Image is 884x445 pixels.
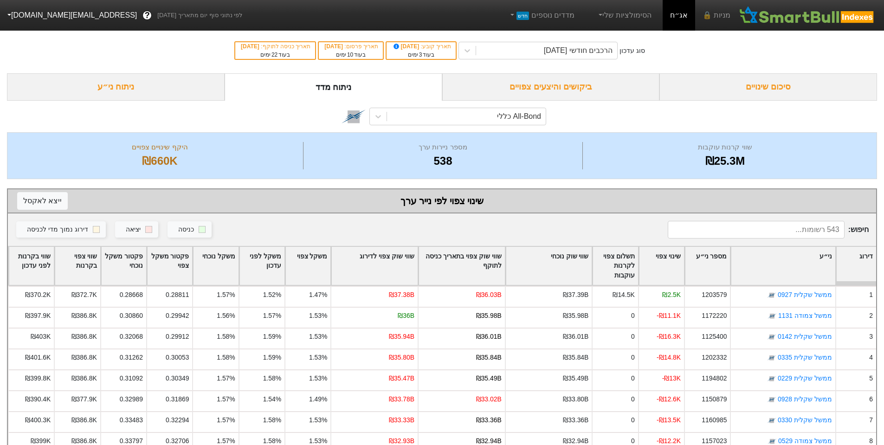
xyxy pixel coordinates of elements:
[778,312,832,319] a: ממשל צמודה 1131
[389,394,414,404] div: ₪33.78B
[120,353,143,362] div: 0.31262
[563,374,588,383] div: ₪35.49B
[120,415,143,425] div: 0.33483
[55,247,100,285] div: Toggle SortBy
[668,221,869,239] span: חיפוש :
[263,311,281,321] div: 1.57%
[619,46,645,56] div: סוג עדכון
[217,374,235,383] div: 1.57%
[323,51,378,59] div: בעוד ימים
[731,247,835,285] div: Toggle SortBy
[120,374,143,383] div: 0.31092
[639,247,684,285] div: Toggle SortBy
[240,51,310,59] div: בעוד ימים
[309,332,327,342] div: 1.53%
[662,374,681,383] div: -₪13K
[585,142,865,153] div: שווי קרנות עוקבות
[613,290,634,300] div: ₪14.5K
[263,374,281,383] div: 1.58%
[563,394,588,404] div: ₪33.80B
[389,290,414,300] div: ₪37.38B
[778,354,832,361] a: ממשל שקלית 0335
[217,332,235,342] div: 1.58%
[668,221,845,239] input: 543 רשומות...
[115,221,158,238] button: יציאה
[476,353,502,362] div: ₪35.84B
[71,353,97,362] div: ₪386.8K
[631,353,635,362] div: 0
[476,374,502,383] div: ₪35.49B
[120,332,143,342] div: 0.32068
[563,290,588,300] div: ₪37.39B
[217,311,235,321] div: 1.56%
[309,311,327,321] div: 1.53%
[217,353,235,362] div: 1.58%
[389,374,414,383] div: ₪35.47B
[120,394,143,404] div: 0.32989
[662,290,681,300] div: ₪2.5K
[263,394,281,404] div: 1.54%
[271,52,277,58] span: 22
[166,374,189,383] div: 0.30349
[217,394,235,404] div: 1.57%
[27,225,88,235] div: דירוג נמוך מדי לכניסה
[869,394,873,404] div: 6
[31,332,51,342] div: ₪403K
[398,311,414,321] div: ₪36B
[147,247,192,285] div: Toggle SortBy
[389,415,414,425] div: ₪33.33B
[25,415,51,425] div: ₪400.3K
[309,290,327,300] div: 1.47%
[309,394,327,404] div: 1.49%
[563,415,588,425] div: ₪33.36B
[702,353,727,362] div: 1202332
[657,415,681,425] div: -₪13.5K
[563,332,588,342] div: ₪36.01B
[17,192,68,210] button: ייצא לאקסל
[657,353,681,362] div: -₪14.8K
[585,153,865,169] div: ₪25.3M
[126,225,141,235] div: יציאה
[166,332,189,342] div: 0.29912
[101,247,146,285] div: Toggle SortBy
[193,247,238,285] div: Toggle SortBy
[657,332,681,342] div: -₪16.3K
[702,332,727,342] div: 1125400
[323,42,378,51] div: תאריך פרסום :
[419,52,422,58] span: 3
[263,332,281,342] div: 1.59%
[631,394,635,404] div: 0
[25,311,51,321] div: ₪397.9K
[120,290,143,300] div: 0.28668
[476,394,502,404] div: ₪33.02B
[157,11,242,20] span: לפי נתוני סוף יום מתאריך [DATE]
[389,353,414,362] div: ₪35.80B
[778,437,832,445] a: ממשל צמודה 0529
[563,353,588,362] div: ₪35.84B
[506,247,592,285] div: Toggle SortBy
[331,247,418,285] div: Toggle SortBy
[217,290,235,300] div: 1.57%
[659,73,877,101] div: סיכום שינויים
[563,311,588,321] div: ₪35.98B
[778,416,832,424] a: ממשל שקלית 0330
[685,247,730,285] div: Toggle SortBy
[25,290,51,300] div: ₪370.2K
[768,312,777,321] img: tase link
[476,311,502,321] div: ₪35.98B
[631,311,635,321] div: 0
[309,353,327,362] div: 1.53%
[19,153,301,169] div: ₪660K
[389,332,414,342] div: ₪35.94B
[767,374,776,384] img: tase link
[166,415,189,425] div: 0.32294
[836,247,876,285] div: Toggle SortBy
[391,42,451,51] div: תאריך קובע :
[767,291,776,300] img: tase link
[217,415,235,425] div: 1.57%
[306,142,580,153] div: מספר ניירות ערך
[25,353,51,362] div: ₪401.6K
[702,374,727,383] div: 1194802
[25,374,51,383] div: ₪399.8K
[702,290,727,300] div: 1203579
